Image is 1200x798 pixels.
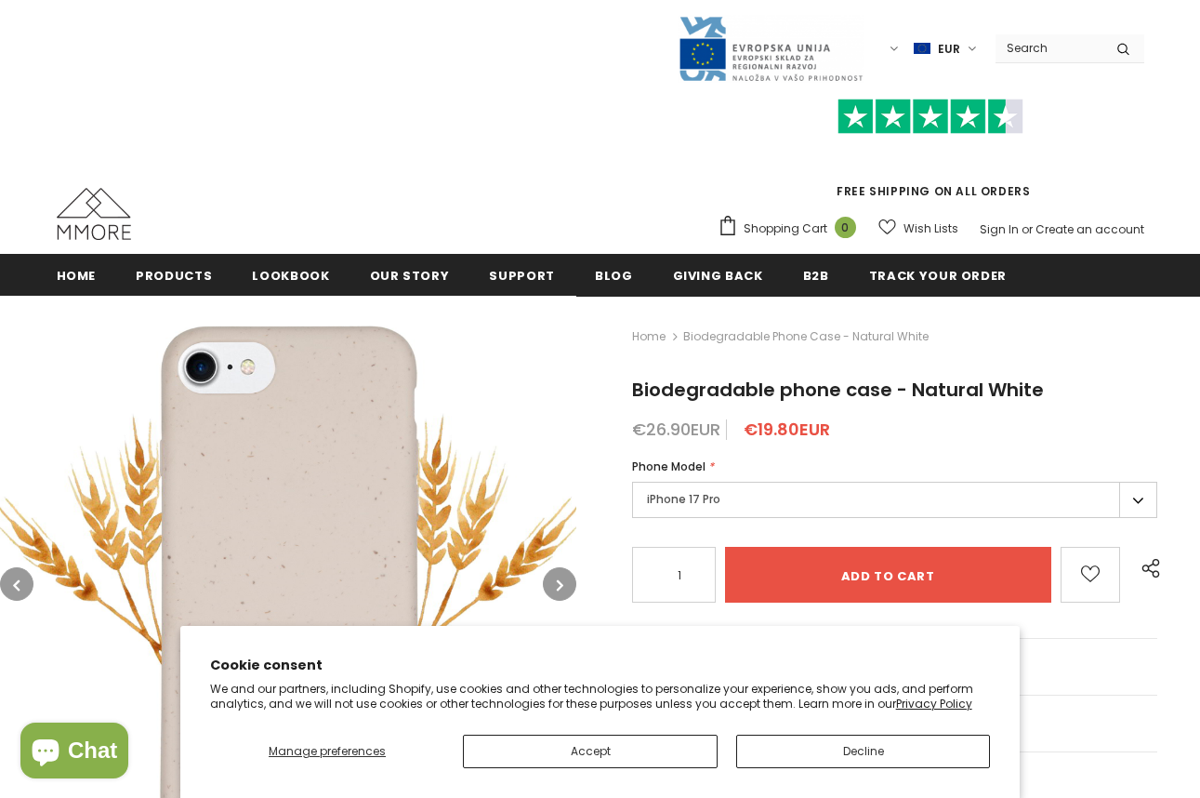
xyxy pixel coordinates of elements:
a: Blog [595,254,633,296]
input: Add to cart [725,547,1051,603]
span: Track your order [869,267,1007,285]
a: Track your order [869,254,1007,296]
span: Lookbook [252,267,329,285]
span: Biodegradable phone case - Natural White [632,377,1044,403]
button: Decline [736,735,990,768]
inbox-online-store-chat: Shopify online store chat [15,723,134,783]
span: €19.80EUR [744,418,830,441]
span: Wish Lists [903,219,958,238]
a: Products [136,254,212,296]
span: Manage preferences [269,743,386,759]
span: EUR [938,40,960,59]
a: Home [57,254,97,296]
label: iPhone 17 Pro [632,482,1158,518]
a: Javni Razpis [678,40,864,56]
span: Home [57,267,97,285]
a: Home [632,326,666,348]
span: 0 [835,217,856,238]
a: Privacy Policy [896,696,972,712]
img: MMORE Cases [57,188,131,240]
a: Our Story [370,254,450,296]
span: or [1022,221,1033,237]
a: Sign In [980,221,1019,237]
iframe: Customer reviews powered by Trustpilot [718,134,1144,182]
input: Search Site [996,34,1102,61]
span: Giving back [673,267,763,285]
span: €26.90EUR [632,418,720,441]
button: Manage preferences [210,735,445,768]
span: FREE SHIPPING ON ALL ORDERS [718,107,1144,199]
a: Giving back [673,254,763,296]
a: Create an account [1035,221,1144,237]
span: Biodegradable phone case - Natural White [683,326,929,348]
span: Shopping Cart [744,219,827,238]
span: Blog [595,267,633,285]
img: Trust Pilot Stars [837,99,1023,135]
span: B2B [803,267,829,285]
p: We and our partners, including Shopify, use cookies and other technologies to personalize your ex... [210,682,991,711]
h2: Cookie consent [210,656,991,675]
img: Javni Razpis [678,15,864,83]
a: B2B [803,254,829,296]
a: Lookbook [252,254,329,296]
button: Accept [463,735,717,768]
a: Wish Lists [878,212,958,245]
span: Products [136,267,212,285]
span: Phone Model [632,459,705,474]
span: Our Story [370,267,450,285]
a: support [489,254,555,296]
a: Shopping Cart 0 [718,215,865,243]
span: support [489,267,555,285]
